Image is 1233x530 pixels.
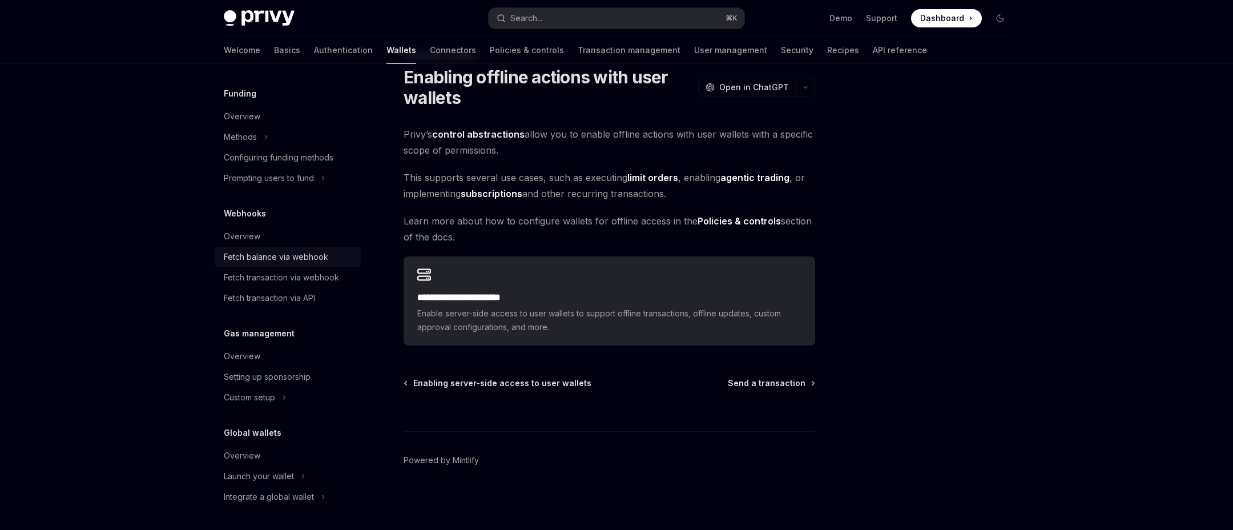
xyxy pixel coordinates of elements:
a: control abstractions [432,129,525,140]
div: Custom setup [224,391,275,404]
span: Dashboard [920,13,964,24]
h5: Webhooks [224,207,266,220]
a: User management [694,37,767,64]
span: Open in ChatGPT [719,82,789,93]
span: Learn more about how to configure wallets for offline access in the section of the docs. [404,213,815,245]
a: Send a transaction [728,378,814,389]
div: Integrate a global wallet [224,490,314,504]
span: Send a transaction [728,378,805,389]
button: Open in ChatGPT [698,78,796,97]
strong: subscriptions [461,188,522,199]
a: Fetch balance via webhook [215,247,361,267]
a: Overview [215,346,361,367]
a: Transaction management [578,37,680,64]
a: API reference [873,37,927,64]
a: Dashboard [911,9,982,27]
a: Welcome [224,37,260,64]
h5: Gas management [224,327,295,340]
strong: Policies & controls [698,215,781,227]
div: Prompting users to fund [224,171,314,185]
a: Basics [274,37,300,64]
button: Open search [489,8,744,29]
button: Toggle Methods section [215,127,361,147]
a: Configuring funding methods [215,147,361,168]
a: Overview [215,445,361,466]
span: This supports several use cases, such as executing , enabling , or implementing and other recurri... [404,170,815,202]
a: Wallets [386,37,416,64]
button: Toggle Prompting users to fund section [215,168,361,188]
a: Security [781,37,813,64]
div: Overview [224,449,260,463]
strong: limit orders [627,172,678,183]
strong: agentic trading [720,172,789,183]
div: Overview [224,350,260,363]
div: Search... [510,11,542,25]
div: Overview [224,230,260,243]
div: Overview [224,110,260,123]
span: ⌘ K [726,14,738,23]
div: Fetch balance via webhook [224,250,328,264]
a: Recipes [827,37,859,64]
div: Fetch transaction via webhook [224,271,339,284]
div: Methods [224,130,257,144]
h5: Global wallets [224,426,281,440]
a: Authentication [314,37,373,64]
div: Configuring funding methods [224,151,333,164]
button: Toggle Launch your wallet section [215,466,361,487]
a: Policies & controls [490,37,564,64]
a: Overview [215,226,361,247]
a: Fetch transaction via webhook [215,267,361,288]
h5: Funding [224,87,256,101]
a: Overview [215,106,361,127]
a: Enabling server-side access to user wallets [405,378,591,389]
button: Toggle Integrate a global wallet section [215,487,361,507]
a: Fetch transaction via API [215,288,361,308]
h1: Enabling offline actions with user wallets [404,67,694,108]
a: Demo [829,13,852,24]
a: **** **** **** **** ****Enable server-side access to user wallets to support offline transactions... [404,256,815,346]
a: Connectors [430,37,476,64]
span: Privy’s allow you to enable offline actions with user wallets with a specific scope of permissions. [404,126,815,158]
img: dark logo [224,10,295,26]
a: Support [866,13,897,24]
button: Toggle dark mode [991,9,1009,27]
button: Toggle Custom setup section [215,387,361,408]
div: Fetch transaction via API [224,291,315,305]
div: Setting up sponsorship [224,370,311,384]
span: Enabling server-side access to user wallets [413,378,591,389]
a: Powered by Mintlify [404,455,479,466]
div: Launch your wallet [224,469,294,483]
span: Enable server-side access to user wallets to support offline transactions, offline updates, custo... [417,307,801,334]
a: Setting up sponsorship [215,367,361,387]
